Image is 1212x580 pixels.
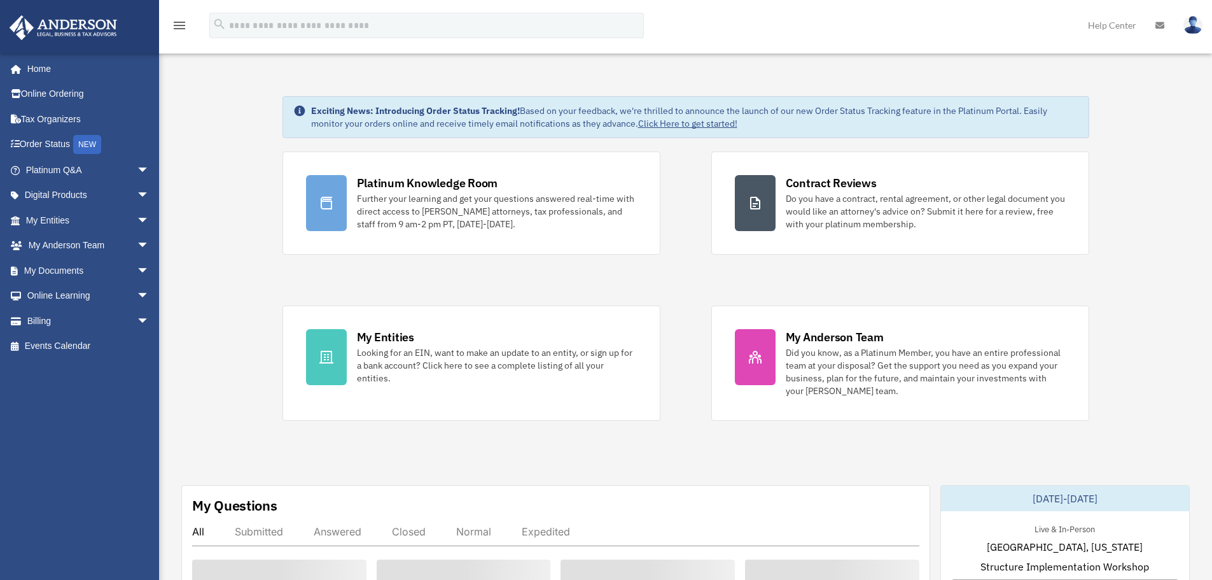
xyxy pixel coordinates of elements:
a: Events Calendar [9,334,169,359]
a: My Entitiesarrow_drop_down [9,208,169,233]
a: Tax Organizers [9,106,169,132]
div: Platinum Knowledge Room [357,175,498,191]
span: arrow_drop_down [137,233,162,259]
div: All [192,525,204,538]
div: Further your learning and get your questions answered real-time with direct access to [PERSON_NAM... [357,192,637,230]
div: Closed [392,525,426,538]
span: arrow_drop_down [137,308,162,334]
a: Click Here to get started! [638,118,737,129]
a: Online Ordering [9,81,169,107]
a: menu [172,22,187,33]
span: arrow_drop_down [137,258,162,284]
div: Answered [314,525,361,538]
i: menu [172,18,187,33]
a: Online Learningarrow_drop_down [9,283,169,309]
a: My Entities Looking for an EIN, want to make an update to an entity, or sign up for a bank accoun... [282,306,660,421]
div: My Questions [192,496,277,515]
span: arrow_drop_down [137,183,162,209]
a: Digital Productsarrow_drop_down [9,183,169,208]
div: My Entities [357,329,414,345]
div: My Anderson Team [786,329,884,345]
div: Did you know, as a Platinum Member, you have an entire professional team at your disposal? Get th... [786,346,1066,397]
a: My Documentsarrow_drop_down [9,258,169,283]
span: Structure Implementation Workshop [980,559,1149,574]
a: Home [9,56,162,81]
span: [GEOGRAPHIC_DATA], [US_STATE] [987,539,1143,555]
div: NEW [73,135,101,154]
div: Looking for an EIN, want to make an update to an entity, or sign up for a bank account? Click her... [357,346,637,385]
a: My Anderson Team Did you know, as a Platinum Member, you have an entire professional team at your... [711,306,1089,421]
a: Platinum Knowledge Room Further your learning and get your questions answered real-time with dire... [282,152,660,255]
strong: Exciting News: Introducing Order Status Tracking! [311,105,520,117]
span: arrow_drop_down [137,208,162,234]
i: search [212,17,226,31]
a: Order StatusNEW [9,132,169,158]
a: Platinum Q&Aarrow_drop_down [9,157,169,183]
span: arrow_drop_down [137,157,162,183]
img: Anderson Advisors Platinum Portal [6,15,121,40]
div: Contract Reviews [786,175,877,191]
span: arrow_drop_down [137,283,162,309]
a: My Anderson Teamarrow_drop_down [9,233,169,258]
div: Do you have a contract, rental agreement, or other legal document you would like an attorney's ad... [786,192,1066,230]
div: Submitted [235,525,283,538]
div: Live & In-Person [1024,521,1105,535]
div: Based on your feedback, we're thrilled to announce the launch of our new Order Status Tracking fe... [311,104,1078,130]
div: Expedited [522,525,570,538]
div: Normal [456,525,491,538]
div: [DATE]-[DATE] [941,486,1189,511]
a: Billingarrow_drop_down [9,308,169,334]
img: User Pic [1183,16,1202,34]
a: Contract Reviews Do you have a contract, rental agreement, or other legal document you would like... [711,152,1089,255]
